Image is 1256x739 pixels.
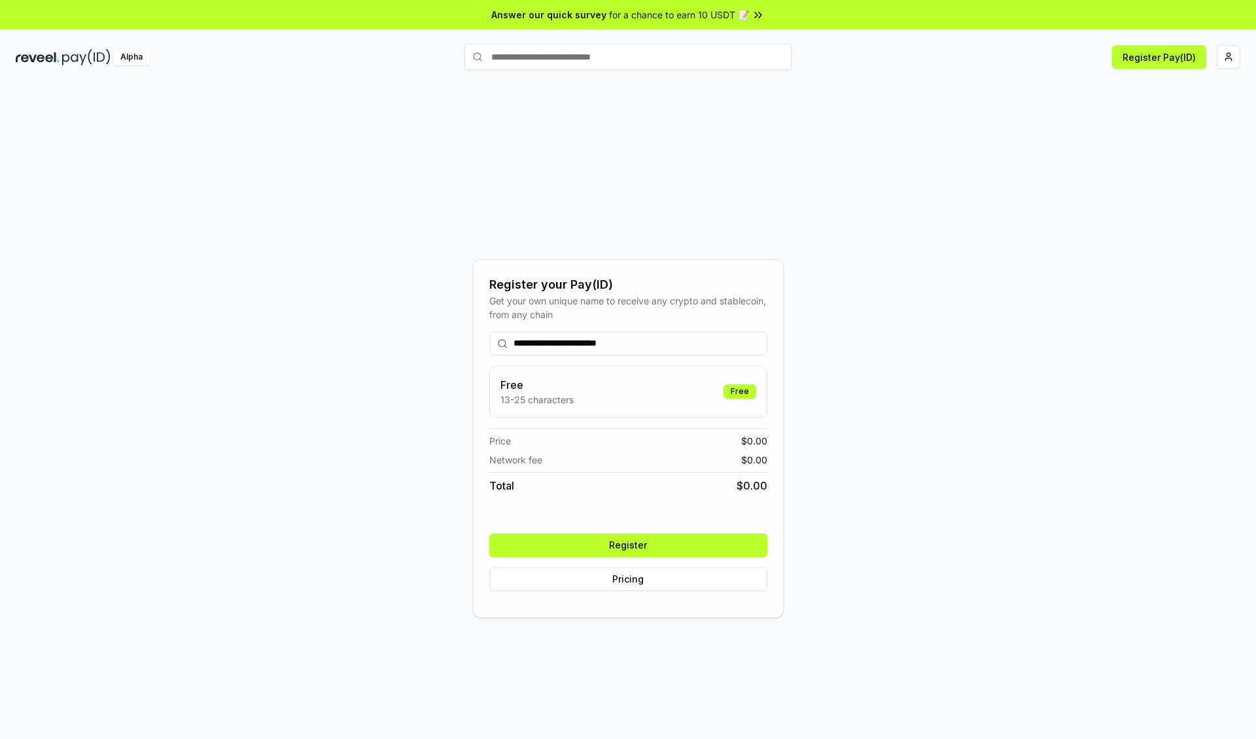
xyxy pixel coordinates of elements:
[62,49,111,65] img: pay_id
[741,434,767,448] span: $ 0.00
[489,478,514,494] span: Total
[724,384,756,399] div: Free
[489,568,767,591] button: Pricing
[489,434,511,448] span: Price
[489,453,542,467] span: Network fee
[500,377,574,393] h3: Free
[500,393,574,406] p: 13-25 characters
[491,8,606,22] span: Answer our quick survey
[609,8,749,22] span: for a chance to earn 10 USDT 📝
[16,49,60,65] img: reveel_dark
[113,49,150,65] div: Alpha
[1112,45,1206,69] button: Register Pay(ID)
[737,478,767,494] span: $ 0.00
[489,276,767,294] div: Register your Pay(ID)
[741,453,767,467] span: $ 0.00
[489,533,767,557] button: Register
[489,294,767,321] div: Get your own unique name to receive any crypto and stablecoin, from any chain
